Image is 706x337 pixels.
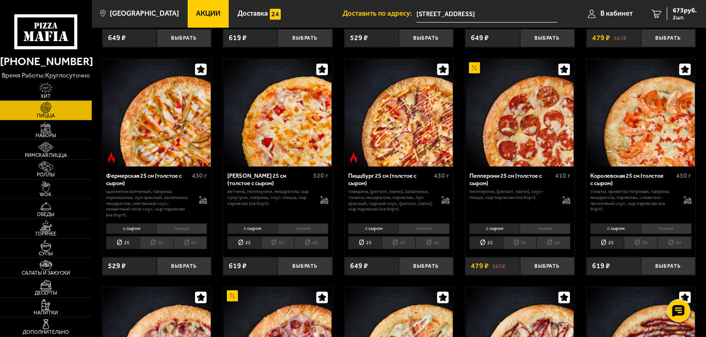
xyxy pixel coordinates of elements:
[492,262,505,270] s: 567 ₽
[590,189,676,212] p: томаты, креветка тигровая, паприка, моцарелла, пармезан, сливочно-чесночный соус, сыр пармезан (н...
[106,172,190,187] div: Фермерская 25 см (толстое с сыром)
[600,10,633,17] span: В кабинет
[469,189,555,201] p: пепперони, [PERSON_NAME], соус-пицца, сыр пармезан (на борт).
[592,34,610,42] span: 479 ₽
[641,257,695,275] button: Выбрать
[614,34,627,42] s: 567 ₽
[590,172,674,187] div: Королевская 25 см (толстое с сыром)
[471,262,489,270] span: 479 ₽
[348,152,359,163] img: Острое блюдо
[641,29,695,47] button: Выбрать
[227,290,238,301] img: Акционный
[469,62,480,73] img: Акционный
[348,223,398,234] li: с сыром
[555,172,570,180] span: 410 г
[466,59,574,167] img: Пепперони 25 см (толстое с сыром)
[471,34,489,42] span: 649 ₽
[590,236,624,249] li: 25
[343,10,416,17] span: Доставить по адресу:
[641,223,692,234] li: тонкое
[156,223,207,234] li: тонкое
[348,189,433,212] p: говядина, [PERSON_NAME], халапеньо, томаты, моцарелла, пармезан, лук красный, сырный соус, [PERSO...
[224,59,332,167] img: Прошутто Формаджио 25 см (толстое с сыром)
[536,236,570,249] li: 40
[503,236,537,249] li: 30
[313,172,328,180] span: 520 г
[278,223,328,234] li: тонкое
[415,236,450,249] li: 40
[350,34,368,42] span: 529 ₽
[399,257,453,275] button: Выбрать
[192,172,207,180] span: 430 г
[350,262,368,270] span: 649 ₽
[103,59,211,167] img: Фермерская 25 см (толстое с сыром)
[237,10,268,17] span: Доставка
[223,59,332,167] a: Прошутто Формаджио 25 см (толстое с сыром)
[382,236,415,249] li: 30
[590,223,641,234] li: с сыром
[624,236,658,249] li: 30
[587,59,696,167] a: Королевская 25 см (толстое с сыром)
[345,59,453,167] img: Пиццбург 25 см (толстое с сыром)
[157,257,211,275] button: Выбрать
[229,34,247,42] span: 619 ₽
[398,223,449,234] li: тонкое
[469,236,503,249] li: 25
[110,10,179,17] span: [GEOGRAPHIC_DATA]
[278,257,332,275] button: Выбрать
[140,236,173,249] li: 30
[227,236,261,249] li: 25
[106,236,140,249] li: 25
[520,257,575,275] button: Выбрать
[106,223,156,234] li: с сыром
[173,236,208,249] li: 40
[434,172,450,180] span: 430 г
[416,6,558,23] input: Ваш адрес доставки
[106,189,191,218] p: цыпленок копченый, паприка, корнишоны, лук красный, халапеньо, моцарелла, сметанный соус, пикантн...
[399,29,453,47] button: Выбрать
[673,7,697,14] span: 673 руб.
[587,59,695,167] img: Королевская 25 см (толстое с сыром)
[270,9,281,20] img: 15daf4d41897b9f0e9f617042186c801.svg
[348,172,432,187] div: Пиццбург 25 см (толстое с сыром)
[344,59,454,167] a: Острое блюдоПиццбург 25 см (толстое с сыром)
[673,15,697,20] span: 2 шт.
[592,262,610,270] span: 619 ₽
[348,236,382,249] li: 25
[469,172,553,187] div: Пепперони 25 см (толстое с сыром)
[416,6,558,23] span: Богатырский проспект, 4
[106,152,117,163] img: Острое блюдо
[108,34,126,42] span: 649 ₽
[229,262,247,270] span: 619 ₽
[261,236,295,249] li: 30
[108,262,126,270] span: 529 ₽
[278,29,332,47] button: Выбрать
[102,59,212,167] a: Острое блюдоФермерская 25 см (толстое с сыром)
[658,236,692,249] li: 40
[227,172,311,187] div: [PERSON_NAME] 25 см (толстое с сыром)
[465,59,575,167] a: АкционныйПепперони 25 см (толстое с сыром)
[196,10,220,17] span: Акции
[520,223,570,234] li: тонкое
[227,189,313,206] p: ветчина, пепперони, моцарелла, сыр сулугуни, паприка, соус-пицца, сыр пармезан (на борт).
[227,223,278,234] li: с сыром
[294,236,328,249] li: 40
[157,29,211,47] button: Выбрать
[520,29,575,47] button: Выбрать
[676,172,692,180] span: 450 г
[469,223,520,234] li: с сыром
